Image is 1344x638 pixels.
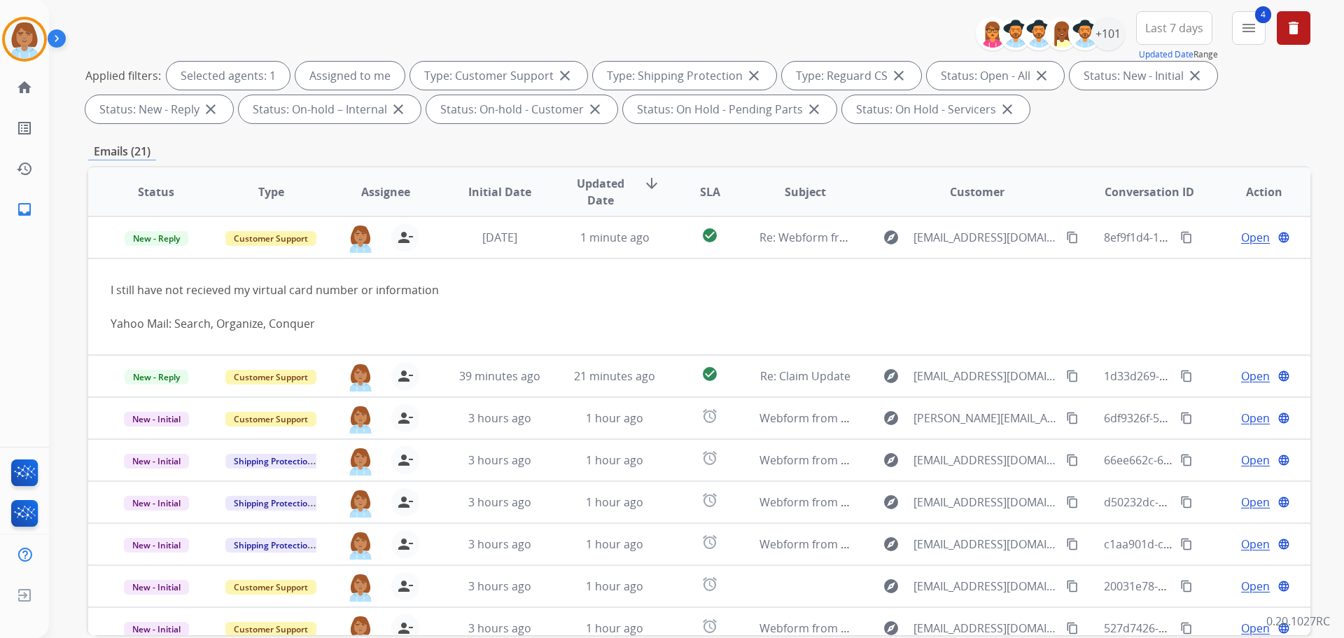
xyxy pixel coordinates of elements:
span: New - Initial [124,538,189,553]
span: 3 hours ago [468,536,531,552]
div: Selected agents: 1 [167,62,290,90]
mat-icon: person_remove [397,368,414,384]
span: Shipping Protection [225,496,321,511]
span: Customer Support [225,622,316,637]
span: Open [1241,229,1270,246]
span: New - Initial [124,622,189,637]
mat-icon: explore [883,452,899,469]
span: [DATE] [482,230,517,245]
span: Status [138,183,174,200]
span: [EMAIL_ADDRESS][DOMAIN_NAME] [913,578,1058,595]
mat-icon: content_copy [1066,454,1079,466]
span: 1 hour ago [586,410,643,426]
span: 4 [1255,6,1271,23]
mat-icon: explore [883,410,899,427]
mat-icon: content_copy [1066,412,1079,424]
span: [EMAIL_ADDRESS][DOMAIN_NAME] [913,368,1058,384]
mat-icon: language [1277,231,1290,244]
div: Status: On-hold – Internal [239,95,421,123]
span: 21 minutes ago [574,368,655,384]
span: 1 minute ago [580,230,650,245]
div: Type: Reguard CS [782,62,921,90]
mat-icon: content_copy [1066,622,1079,634]
span: SLA [700,183,720,200]
span: 3 hours ago [468,494,531,510]
div: Status: New - Initial [1070,62,1217,90]
mat-icon: close [390,101,407,118]
span: 6df9326f-51f9-4608-a51b-eeda38c0ac85 [1104,410,1312,426]
mat-icon: explore [883,229,899,246]
span: Type [258,183,284,200]
img: agent-avatar [346,362,374,391]
span: 1 hour ago [586,452,643,468]
span: 66ee662c-61d6-4ee7-8d38-22102200e40f [1104,452,1317,468]
mat-icon: content_copy [1180,454,1193,466]
mat-icon: person_remove [397,536,414,553]
mat-icon: content_copy [1180,231,1193,244]
span: 8ef9f1d4-1039-45f1-8e3b-2bdb795e4fc4 [1104,230,1311,245]
span: New - Initial [124,580,189,595]
mat-icon: alarm [701,534,718,550]
mat-icon: language [1277,370,1290,382]
img: agent-avatar [346,404,374,434]
mat-icon: menu [1240,20,1257,36]
mat-icon: explore [883,536,899,553]
span: [EMAIL_ADDRESS][DOMAIN_NAME] [913,620,1058,637]
div: Status: New - Reply [85,95,233,123]
span: New - Reply [125,370,188,384]
mat-icon: close [890,67,907,84]
span: 3 hours ago [468,578,531,594]
mat-icon: person_remove [397,410,414,427]
mat-icon: explore [883,578,899,595]
img: avatar [5,20,44,59]
mat-icon: person_remove [397,452,414,469]
mat-icon: person_remove [397,494,414,511]
mat-icon: content_copy [1180,496,1193,508]
mat-icon: home [16,79,33,96]
span: Open [1241,452,1270,469]
mat-icon: close [999,101,1016,118]
mat-icon: language [1277,454,1290,466]
div: Type: Customer Support [410,62,587,90]
span: Initial Date [468,183,531,200]
p: Emails (21) [88,143,156,160]
img: agent-avatar [346,530,374,560]
span: Subject [785,183,826,200]
mat-icon: content_copy [1066,370,1079,382]
mat-icon: close [587,101,603,118]
span: Customer [950,183,1004,200]
span: Webform from [EMAIL_ADDRESS][DOMAIN_NAME] on [DATE] [759,494,1077,510]
button: 4 [1232,11,1266,45]
mat-icon: close [1033,67,1050,84]
mat-icon: close [1186,67,1203,84]
mat-icon: close [745,67,762,84]
div: Status: On Hold - Pending Parts [623,95,836,123]
mat-icon: alarm [701,618,718,634]
mat-icon: alarm [701,450,718,466]
span: Shipping Protection [225,538,321,553]
mat-icon: explore [883,368,899,384]
button: Updated Date [1139,49,1193,60]
mat-icon: content_copy [1180,538,1193,550]
div: Assigned to me [295,62,405,90]
div: Type: Shipping Protection [593,62,776,90]
span: 1 hour ago [586,536,643,552]
mat-icon: content_copy [1180,412,1193,424]
div: +101 [1091,17,1125,50]
mat-icon: alarm [701,576,718,592]
div: Status: On-hold - Customer [426,95,617,123]
span: Re: Claim Update [760,368,850,384]
a: Yahoo Mail: Search, Organize, Conquer [111,316,315,331]
mat-icon: close [806,101,822,118]
mat-icon: delete [1285,20,1302,36]
mat-icon: content_copy [1180,580,1193,592]
mat-icon: arrow_downward [643,175,660,192]
mat-icon: content_copy [1066,580,1079,592]
span: New - Initial [124,412,189,427]
span: [EMAIL_ADDRESS][DOMAIN_NAME] [913,229,1058,246]
span: Assignee [361,183,410,200]
span: Webform from [EMAIL_ADDRESS][DOMAIN_NAME] on [DATE] [759,536,1077,552]
th: Action [1196,167,1310,216]
span: [EMAIL_ADDRESS][DOMAIN_NAME] [913,494,1058,511]
span: 1 hour ago [586,494,643,510]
